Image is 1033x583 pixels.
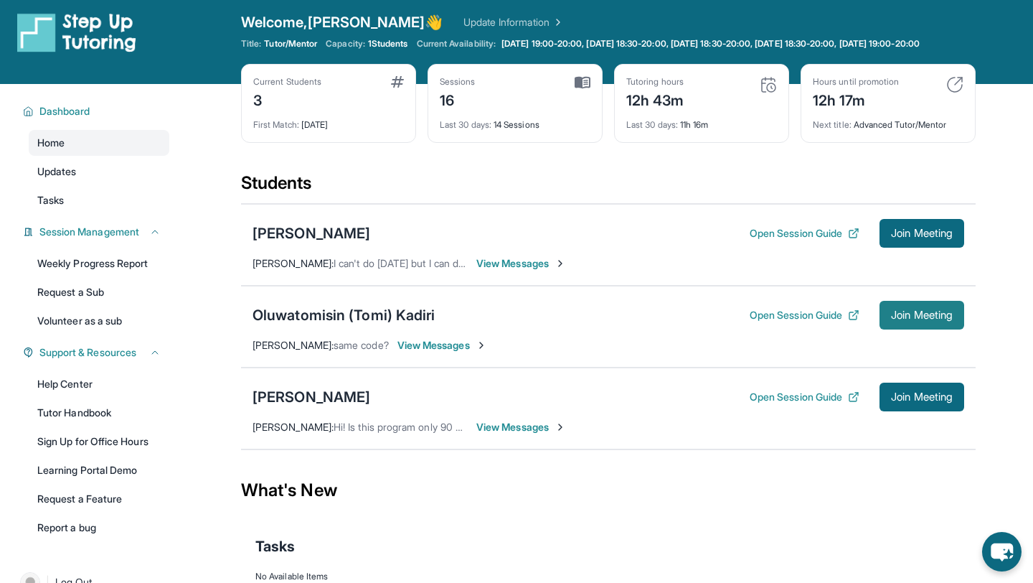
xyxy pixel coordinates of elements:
[476,420,566,434] span: View Messages
[555,258,566,269] img: Chevron-Right
[39,104,90,118] span: Dashboard
[29,429,169,454] a: Sign Up for Office Hours
[440,88,476,111] div: 16
[29,279,169,305] a: Request a Sub
[334,421,542,433] span: Hi! Is this program only 90 minutes per week?
[626,119,678,130] span: Last 30 days :
[29,251,169,276] a: Weekly Progress Report
[463,15,564,29] a: Update Information
[891,311,953,320] span: Join Meeting
[879,301,964,330] button: Join Meeting
[253,257,334,269] span: [PERSON_NAME] :
[29,159,169,185] a: Updates
[982,532,1022,572] button: chat-button
[501,38,920,50] span: [DATE] 19:00-20:00, [DATE] 18:30-20:00, [DATE] 18:30-20:00, [DATE] 18:30-20:00, [DATE] 19:00-20:00
[417,38,496,50] span: Current Availability:
[575,76,590,89] img: card
[253,339,334,351] span: [PERSON_NAME] :
[555,421,566,433] img: Chevron-Right
[750,390,859,404] button: Open Session Guide
[241,38,261,50] span: Title:
[549,15,564,29] img: Chevron Right
[253,305,435,325] div: Oluwatomisin (Tomi) Kadiri
[760,76,777,93] img: card
[34,225,161,239] button: Session Management
[39,345,136,360] span: Support & Resources
[29,400,169,426] a: Tutor Handbook
[440,111,590,131] div: 14 Sessions
[813,119,852,130] span: Next title :
[750,226,859,241] button: Open Session Guide
[29,486,169,512] a: Request a Feature
[241,12,443,32] span: Welcome, [PERSON_NAME] 👋
[255,571,961,582] div: No Available Items
[29,457,169,483] a: Learning Portal Demo
[34,104,161,118] button: Dashboard
[476,256,566,271] span: View Messages
[891,393,953,401] span: Join Meeting
[29,515,169,541] a: Report a bug
[626,88,684,111] div: 12h 43m
[253,111,404,131] div: [DATE]
[813,76,899,88] div: Hours until promotion
[29,308,169,334] a: Volunteer as a sub
[946,76,963,93] img: card
[626,76,684,88] div: Tutoring hours
[750,308,859,322] button: Open Session Guide
[253,76,321,88] div: Current Students
[29,130,169,156] a: Home
[37,164,77,179] span: Updates
[253,421,334,433] span: [PERSON_NAME] :
[391,76,404,88] img: card
[39,225,139,239] span: Session Management
[499,38,923,50] a: [DATE] 19:00-20:00, [DATE] 18:30-20:00, [DATE] 18:30-20:00, [DATE] 18:30-20:00, [DATE] 19:00-20:00
[440,119,491,130] span: Last 30 days :
[891,229,953,238] span: Join Meeting
[34,345,161,360] button: Support & Resources
[29,187,169,213] a: Tasks
[264,38,317,50] span: Tutor/Mentor
[879,383,964,411] button: Join Meeting
[17,12,136,52] img: logo
[879,219,964,248] button: Join Meeting
[29,371,169,397] a: Help Center
[476,340,487,351] img: Chevron-Right
[253,119,299,130] span: First Match :
[253,223,370,243] div: [PERSON_NAME]
[626,111,777,131] div: 11h 16m
[253,88,321,111] div: 3
[37,193,64,207] span: Tasks
[334,339,389,351] span: same code?
[813,88,899,111] div: 12h 17m
[397,338,487,353] span: View Messages
[241,459,976,522] div: What's New
[253,387,370,407] div: [PERSON_NAME]
[241,172,976,203] div: Students
[255,536,295,556] span: Tasks
[440,76,476,88] div: Sessions
[813,111,963,131] div: Advanced Tutor/Mentor
[368,38,408,50] span: 1 Students
[334,257,534,269] span: I can't do [DATE] but I can do [DATE] at 5:30.
[37,136,65,150] span: Home
[326,38,365,50] span: Capacity:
